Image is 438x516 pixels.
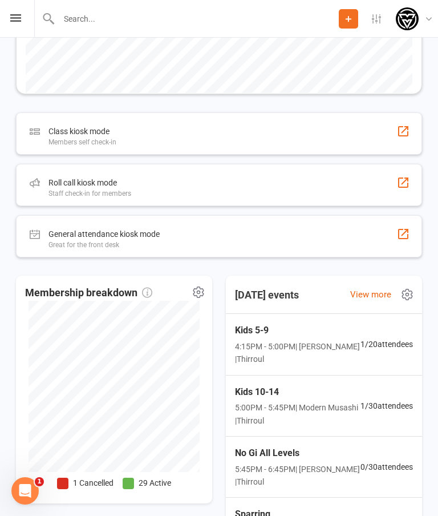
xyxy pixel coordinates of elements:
[48,241,160,249] div: Great for the front desk
[48,227,160,241] div: General attendance kiosk mode
[57,477,113,489] li: 1 Cancelled
[55,11,339,27] input: Search...
[350,288,391,301] a: View more
[396,7,419,30] img: thumb_image1750915221.png
[235,323,360,338] span: Kids 5-9
[235,340,360,366] span: 4:15PM - 5:00PM | [PERSON_NAME] | Thirroul
[48,176,131,190] div: Roll call kiosk mode
[123,477,171,489] li: 29 Active
[48,124,116,138] div: Class kiosk mode
[25,285,152,301] span: Membership breakdown
[235,446,360,461] span: No Gi All Levels
[235,385,360,400] span: Kids 10-14
[235,401,360,427] span: 5:00PM - 5:45PM | Modern Musashi | Thirroul
[360,338,413,350] span: 1 / 20 attendees
[235,463,360,489] span: 5:45PM - 6:45PM | [PERSON_NAME] | Thirroul
[48,190,131,197] div: Staff check-in for members
[360,400,413,412] span: 1 / 30 attendees
[48,138,116,146] div: Members self check-in
[11,477,39,505] iframe: Intercom live chat
[35,477,44,486] span: 1
[360,461,413,473] span: 0 / 30 attendees
[226,285,308,305] h3: [DATE] events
